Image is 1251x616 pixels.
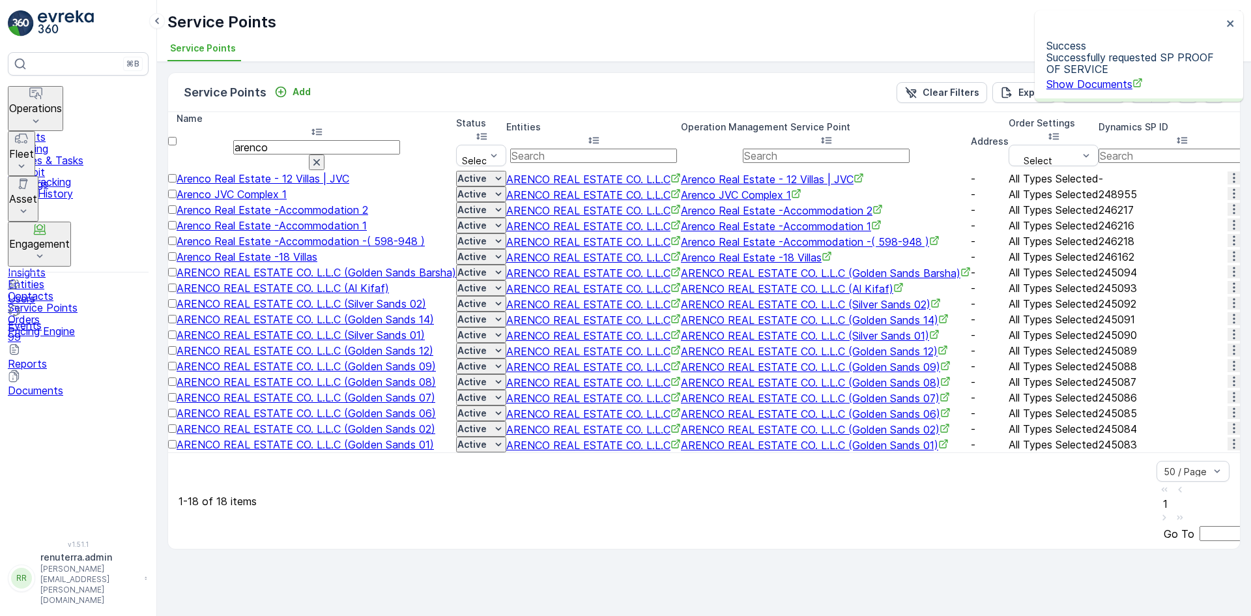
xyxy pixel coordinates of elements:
[457,297,487,310] p: Active
[177,360,436,373] span: ARENCO REAL ESTATE CO. L.L.C (Golden Sands 09)
[897,82,987,103] button: Clear Filters
[506,267,681,280] a: ARENCO REAL ESTATE CO. L.L.C
[177,297,426,310] a: ARENCO REAL ESTATE CO. L.L.C (Silver Sands 02)
[177,407,436,420] a: ARENCO REAL ESTATE CO. L.L.C (Golden Sands 06)
[8,372,149,396] a: Documents
[456,265,506,280] button: Active
[177,344,433,357] a: ARENCO REAL ESTATE CO. L.L.C (Golden Sands 12)
[1009,117,1099,130] p: Order Settings
[177,438,434,451] a: ARENCO REAL ESTATE CO. L.L.C (Golden Sands 01)
[456,390,506,405] button: Active
[9,102,62,114] p: Operations
[681,121,971,134] p: Operation Management Service Point
[971,390,1009,405] td: -
[177,313,434,326] a: ARENCO REAL ESTATE CO. L.L.C (Golden Sands 14)
[177,375,436,389] a: ARENCO REAL ESTATE CO. L.L.C (Golden Sands 08)
[456,327,506,343] button: Active
[177,391,435,404] a: ARENCO REAL ESTATE CO. L.L.C (Golden Sands 07)
[1163,497,1168,510] span: 1
[506,235,681,248] a: ARENCO REAL ESTATE CO. L.L.C
[506,329,681,342] span: ARENCO REAL ESTATE CO. L.L.C
[681,423,950,436] a: ARENCO REAL ESTATE CO. L.L.C (Golden Sands 02)
[510,149,677,163] input: Search
[681,345,948,358] a: ARENCO REAL ESTATE CO. L.L.C (Golden Sands 12)
[8,319,149,331] p: Events
[456,202,506,218] button: Active
[8,540,149,548] span: v 1.51.1
[506,360,681,374] a: ARENCO REAL ESTATE CO. L.L.C
[456,280,506,296] button: Active
[456,218,506,233] button: Active
[1009,188,1099,200] p: All Types Selected
[457,360,487,373] p: Active
[681,235,940,248] span: Arenco Real Estate -Accommodation -( 598-948 )
[177,250,317,263] span: Arenco Real Estate -18 Villas
[971,312,1009,327] td: -
[681,439,949,452] span: ARENCO REAL ESTATE CO. L.L.C (Golden Sands 01)
[681,298,941,311] a: ARENCO REAL ESTATE CO. L.L.C (Silver Sands 02)
[681,282,904,295] span: ARENCO REAL ESTATE CO. L.L.C (Al Kifaf)
[681,329,940,342] a: ARENCO REAL ESTATE CO. L.L.C (Silver Sands 01)
[177,219,367,232] a: Arenco Real Estate -Accommodation 1
[681,376,951,389] span: ARENCO REAL ESTATE CO. L.L.C (Golden Sands 08)
[8,385,149,396] p: Documents
[38,10,94,37] img: logo_light-DOdMpM7g.png
[506,439,681,452] span: ARENCO REAL ESTATE CO. L.L.C
[8,176,38,221] button: Asset
[456,343,506,359] button: Active
[1009,407,1099,419] p: All Types Selected
[8,10,34,37] img: logo
[506,314,681,327] span: ARENCO REAL ESTATE CO. L.L.C
[971,233,1009,249] td: -
[1009,173,1099,184] p: All Types Selected
[1009,251,1099,263] p: All Types Selected
[8,307,149,343] a: Events99
[177,172,349,185] a: Arenco Real Estate - 12 Villas | JVC
[1009,423,1099,435] p: All Types Selected
[506,173,681,186] a: ARENCO REAL ESTATE CO. L.L.C
[8,345,149,370] a: Reports
[506,298,681,311] span: ARENCO REAL ESTATE CO. L.L.C
[506,423,681,436] a: ARENCO REAL ESTATE CO. L.L.C
[457,203,487,216] p: Active
[456,233,506,249] button: Active
[1226,18,1235,31] button: close
[177,329,425,342] span: ARENCO REAL ESTATE CO. L.L.C (Silver Sands 01)
[681,204,883,217] a: Arenco Real Estate -Accommodation 2
[971,249,1009,265] td: -
[681,314,949,327] span: ARENCO REAL ESTATE CO. L.L.C (Golden Sands 14)
[8,358,149,370] p: Reports
[9,193,37,205] p: Asset
[1009,376,1099,388] p: All Types Selected
[457,407,487,420] p: Active
[177,422,435,435] a: ARENCO REAL ESTATE CO. L.L.C (Golden Sands 02)
[681,251,832,264] a: Arenco Real Estate -18 Villas
[457,313,487,326] p: Active
[971,437,1009,452] td: -
[8,331,149,343] p: 99
[8,86,63,131] button: Operations
[177,112,456,125] p: Name
[8,551,149,606] button: RRrenuterra.admin[PERSON_NAME][EMAIL_ADDRESS][PERSON_NAME][DOMAIN_NAME]
[506,345,681,358] a: ARENCO REAL ESTATE CO. L.L.C
[40,551,138,564] p: renuterra.admin
[8,267,149,278] a: Insights
[177,266,456,279] a: ARENCO REAL ESTATE CO. L.L.C (Golden Sands Barsha)
[177,235,425,248] a: Arenco Real Estate -Accommodation -( 598-948 )
[506,392,681,405] a: ARENCO REAL ESTATE CO. L.L.C
[1164,528,1194,540] span: Go To
[971,135,1009,148] p: Address
[456,359,506,374] button: Active
[971,374,1009,390] td: -
[971,421,1009,437] td: -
